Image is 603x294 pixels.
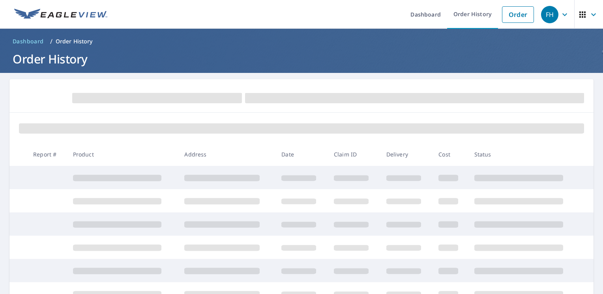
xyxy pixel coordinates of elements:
nav: breadcrumb [9,35,594,48]
a: Order [502,6,534,23]
div: FH [541,6,558,23]
th: Report # [27,143,67,166]
th: Date [275,143,328,166]
a: Dashboard [9,35,47,48]
span: Dashboard [13,37,44,45]
th: Cost [432,143,468,166]
li: / [50,37,52,46]
th: Delivery [380,143,433,166]
th: Claim ID [328,143,380,166]
p: Order History [56,37,93,45]
img: EV Logo [14,9,107,20]
th: Status [468,143,580,166]
th: Address [178,143,275,166]
th: Product [67,143,178,166]
h1: Order History [9,51,594,67]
